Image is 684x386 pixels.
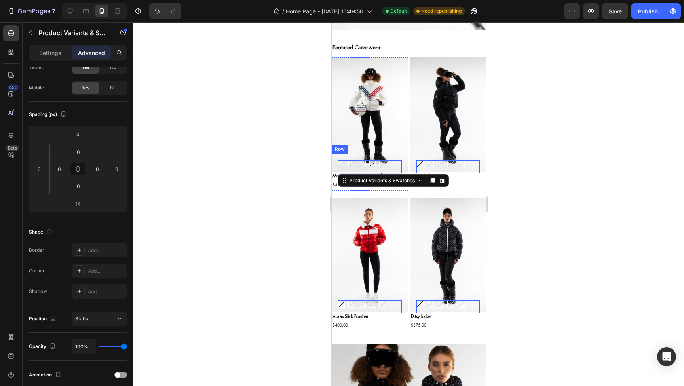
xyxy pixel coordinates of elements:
div: 450 [8,84,19,91]
span: S [97,280,100,285]
div: Undo/Redo [149,3,181,19]
p: Product Variants & Swatches [38,28,106,38]
h2: Ditsy Jacket [78,290,155,300]
div: Opacity [29,341,57,352]
span: M [106,280,111,285]
span: L [118,280,120,285]
input: 0 [111,163,123,175]
div: Position [29,314,58,324]
div: $375.00 [78,299,155,308]
button: Static [72,312,127,326]
div: Mobile [29,84,44,91]
div: Tablet [29,64,43,71]
h2: Aspen Jacket [78,150,155,159]
div: Shape [29,227,54,238]
p: Settings [39,49,61,57]
span: No [110,64,116,71]
input: 0px [70,180,86,192]
span: Default [390,8,407,15]
span: L [118,139,120,144]
div: Corner [29,267,45,274]
p: 7 [52,6,55,16]
span: XL [49,280,53,285]
div: Shadow [29,288,47,295]
input: 0 [33,163,45,175]
span: Need republishing [421,8,462,15]
span: M [28,280,33,285]
span: XS [7,280,13,285]
span: / [282,7,284,15]
span: Home Page - [DATE] 15:49:50 [286,7,363,15]
a: Aspen Jacket [78,35,155,150]
div: Open Intercom Messenger [657,347,676,366]
span: XS [85,139,91,144]
input: Auto [72,339,96,354]
div: Spacing (px) [29,109,68,120]
div: Beta [6,145,19,151]
div: Animation [29,370,63,380]
iframe: Design area [332,22,486,386]
span: Static [75,316,88,321]
input: 0px [91,163,103,175]
span: XS [85,280,91,285]
input: 14 [70,198,86,210]
div: Add... [88,247,125,254]
span: L [40,280,42,285]
button: Publish [631,3,665,19]
button: 7 [3,3,59,19]
div: Add... [88,268,125,275]
span: Yes [82,84,89,91]
span: No [110,84,116,91]
span: S [19,280,22,285]
div: Publish [638,7,658,15]
button: Save [602,3,628,19]
span: XL [127,280,132,285]
p: Advanced [78,49,105,57]
input: 0px [53,163,65,175]
span: S [97,139,100,144]
input: 0 [70,128,86,140]
span: Save [609,8,622,15]
div: Border [29,247,44,254]
a: Ditsy Jacket [78,176,155,290]
span: Yes [82,64,89,71]
input: 0px [70,146,86,158]
span: XL [127,139,132,144]
span: M [106,139,111,144]
div: Add... [88,288,125,295]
